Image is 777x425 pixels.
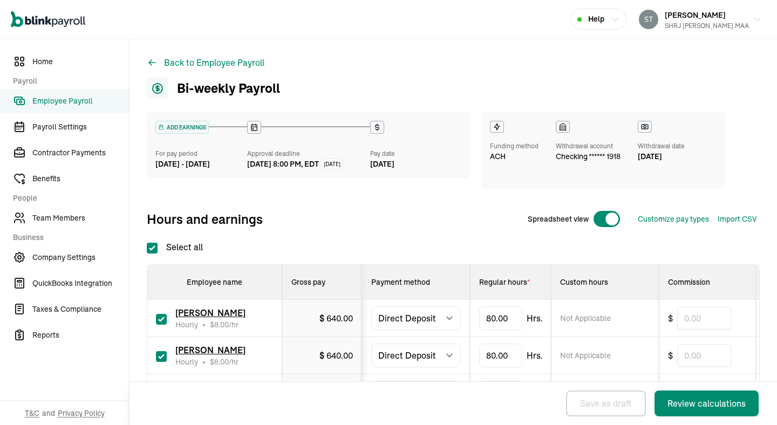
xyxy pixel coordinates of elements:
[210,357,229,367] span: $
[560,350,611,361] span: Not Applicable
[11,4,85,35] nav: Global
[566,390,646,416] button: Save as draft
[32,252,129,263] span: Company Settings
[291,277,353,287] div: Gross pay
[638,141,685,151] div: Withdrawal date
[665,21,749,31] div: SHRJ [PERSON_NAME] MAA
[638,151,685,162] div: [DATE]
[187,277,242,287] span: Employee name
[210,357,238,367] span: /hr
[147,210,263,228] span: Hours and earnings
[156,121,208,133] div: ADD EARNINGS
[210,319,238,330] span: /hr
[371,277,430,287] span: Payment method
[25,408,39,419] span: T&C
[560,313,611,324] span: Not Applicable
[32,330,129,341] span: Reports
[32,278,129,289] span: QuickBooks Integration
[247,159,319,170] div: [DATE] 8:00 PM, EDT
[175,307,246,318] span: [PERSON_NAME]
[665,10,726,20] span: [PERSON_NAME]
[32,212,129,224] span: Team Members
[147,56,264,69] button: Back to Employee Payroll
[147,243,158,253] input: Select all
[32,56,129,67] span: Home
[370,149,462,159] div: Pay date
[635,6,766,33] button: [PERSON_NAME]SHRJ [PERSON_NAME] MAA
[214,357,229,367] span: 8.00
[677,307,731,330] input: 0.00
[479,306,522,330] input: TextInput
[175,319,198,330] span: Hourly
[490,151,506,162] span: ACH
[527,349,543,362] span: Hrs.
[175,357,198,367] span: Hourly
[32,173,129,184] span: Benefits
[326,313,353,324] span: 640.00
[13,193,122,204] span: People
[32,147,129,159] span: Contractor Payments
[214,320,229,330] span: 8.00
[580,397,632,410] div: Save as draft
[13,232,122,243] span: Business
[479,344,522,367] input: TextInput
[326,350,353,361] span: 640.00
[155,159,247,170] div: [DATE] - [DATE]
[319,349,353,362] div: $
[556,141,621,151] div: Withdrawal account
[202,319,206,330] span: •
[210,320,229,330] span: $
[324,160,340,168] span: [DATE]
[155,149,247,159] div: For pay period
[528,214,589,225] span: Spreadsheet view
[588,13,604,25] span: Help
[718,214,756,225] button: Import CSV
[479,381,522,405] input: TextInput
[58,408,105,419] span: Privacy Policy
[527,312,543,325] span: Hrs.
[13,76,122,87] span: Payroll
[32,95,129,107] span: Employee Payroll
[490,141,539,151] div: Funding method
[560,277,650,287] div: Custom hours
[570,9,626,30] button: Help
[175,345,246,355] span: [PERSON_NAME]
[668,277,710,287] span: Commission
[202,357,206,367] span: •
[147,78,280,99] h1: Bi-weekly Payroll
[319,312,353,325] div: $
[147,241,203,253] label: Select all
[32,304,129,315] span: Taxes & Compliance
[592,309,777,425] iframe: Chat Widget
[479,277,530,287] span: Regular hours
[247,149,365,159] div: Approval deadline
[370,159,462,170] div: [DATE]
[32,121,129,133] span: Payroll Settings
[638,214,709,225] button: Customize pay types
